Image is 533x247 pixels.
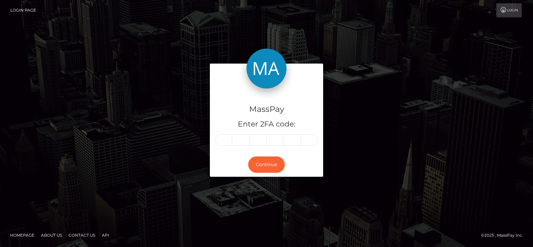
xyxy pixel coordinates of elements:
[481,232,528,239] div: © 2025 , MassPay Inc.
[215,104,318,115] h4: MassPay
[215,119,318,129] h5: Enter 2FA code:
[66,230,98,240] a: Contact Us
[38,230,65,240] a: About Us
[99,230,112,240] a: API
[248,156,285,173] button: Continue
[496,3,522,17] a: Login
[247,49,286,89] img: MassPay
[7,230,37,240] a: Homepage
[10,3,36,17] a: Login Page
